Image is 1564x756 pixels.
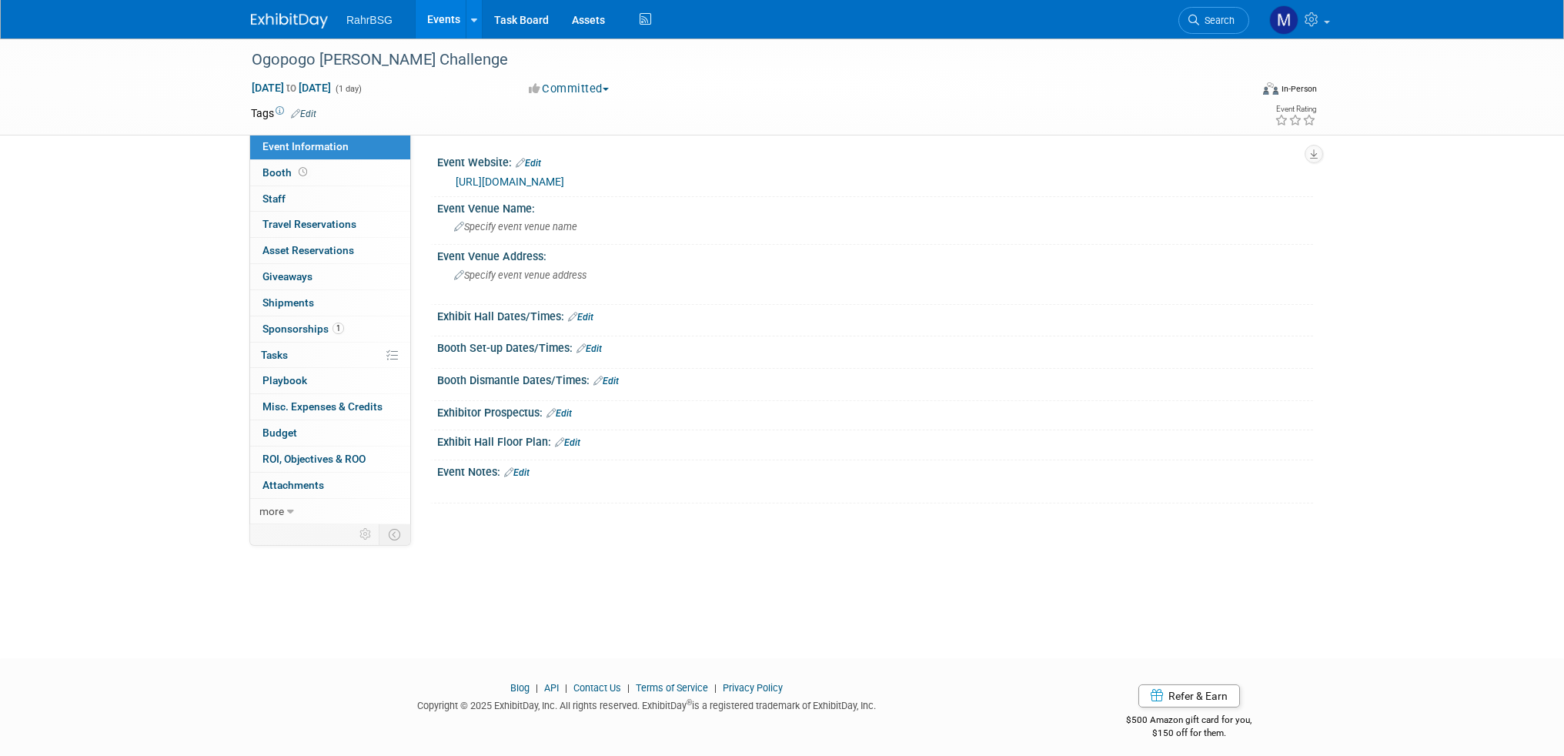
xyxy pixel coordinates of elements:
span: Attachments [262,479,324,491]
img: Michael Dawson [1269,5,1298,35]
a: ROI, Objectives & ROO [250,447,410,472]
a: Edit [555,437,580,448]
button: Committed [523,81,615,97]
span: Sponsorships [262,323,344,335]
img: Format-Inperson.png [1263,82,1278,95]
sup: ® [687,698,692,707]
div: Event Website: [437,151,1313,171]
a: Search [1178,7,1249,34]
span: Booth not reserved yet [296,166,310,178]
a: Edit [291,109,316,119]
a: Misc. Expenses & Credits [250,394,410,420]
a: more [250,499,410,524]
span: Event Information [262,140,349,152]
img: ExhibitDay [251,13,328,28]
span: Tasks [261,349,288,361]
div: Booth Set-up Dates/Times: [437,336,1313,356]
div: Ogopogo [PERSON_NAME] Challenge [246,46,1226,74]
span: | [710,682,720,694]
a: Giveaways [250,264,410,289]
a: Shipments [250,290,410,316]
span: to [284,82,299,94]
div: In-Person [1281,83,1317,95]
span: | [532,682,542,694]
div: Event Venue Name: [437,197,1313,216]
span: Giveaways [262,270,312,283]
span: more [259,505,284,517]
span: Shipments [262,296,314,309]
a: Sponsorships1 [250,316,410,342]
div: Copyright © 2025 ExhibitDay, Inc. All rights reserved. ExhibitDay is a registered trademark of Ex... [251,695,1042,713]
a: Contact Us [573,682,621,694]
a: Blog [510,682,530,694]
span: Asset Reservations [262,244,354,256]
td: Tags [251,105,316,121]
a: Edit [576,343,602,354]
a: Tasks [250,343,410,368]
a: Playbook [250,368,410,393]
span: Specify event venue address [454,269,586,281]
span: Budget [262,427,297,439]
div: Exhibit Hall Dates/Times: [437,305,1313,325]
div: Event Rating [1275,105,1316,113]
span: Search [1199,15,1235,26]
td: Toggle Event Tabs [379,524,411,544]
a: Edit [593,376,619,386]
div: Event Format [1158,80,1317,103]
td: Personalize Event Tab Strip [353,524,379,544]
div: $500 Amazon gift card for you, [1065,704,1314,739]
span: [DATE] [DATE] [251,81,332,95]
span: Misc. Expenses & Credits [262,400,383,413]
a: API [544,682,559,694]
div: Event Venue Address: [437,245,1313,264]
a: Privacy Policy [723,682,783,694]
a: Edit [568,312,593,323]
div: Booth Dismantle Dates/Times: [437,369,1313,389]
a: Edit [516,158,541,169]
span: | [623,682,633,694]
a: Edit [546,408,572,419]
div: Exhibitor Prospectus: [437,401,1313,421]
a: Budget [250,420,410,446]
a: [URL][DOMAIN_NAME] [456,176,564,188]
a: Edit [504,467,530,478]
a: Travel Reservations [250,212,410,237]
a: Booth [250,160,410,186]
div: $150 off for them. [1065,727,1314,740]
span: 1 [333,323,344,334]
a: Staff [250,186,410,212]
a: Asset Reservations [250,238,410,263]
span: | [561,682,571,694]
a: Terms of Service [636,682,708,694]
a: Refer & Earn [1138,684,1240,707]
span: Specify event venue name [454,221,577,232]
div: Event Notes: [437,460,1313,480]
a: Event Information [250,134,410,159]
span: RahrBSG [346,14,393,26]
a: Attachments [250,473,410,498]
span: ROI, Objectives & ROO [262,453,366,465]
div: Exhibit Hall Floor Plan: [437,430,1313,450]
span: Booth [262,166,310,179]
span: Playbook [262,374,307,386]
span: Staff [262,192,286,205]
span: (1 day) [334,84,362,94]
span: Travel Reservations [262,218,356,230]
